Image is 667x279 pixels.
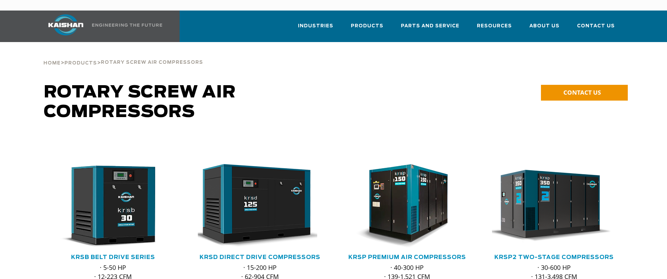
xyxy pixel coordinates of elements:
[345,164,470,248] div: krsp150
[71,254,155,260] a: KRSB Belt Drive Series
[193,164,317,248] img: krsd125
[64,60,97,66] a: Products
[43,60,61,66] a: Home
[298,22,333,30] span: Industries
[351,17,383,41] a: Products
[40,14,92,35] img: kaishan logo
[577,22,615,30] span: Contact Us
[46,164,170,248] img: krsb30
[401,17,459,41] a: Parts and Service
[40,11,164,42] a: Kaishan USA
[298,17,333,41] a: Industries
[92,23,162,27] img: Engineering the future
[351,22,383,30] span: Products
[487,164,611,248] img: krsp350
[529,22,560,30] span: About Us
[198,164,322,248] div: krsd125
[477,22,512,30] span: Resources
[563,88,601,96] span: CONTACT US
[44,84,236,121] span: Rotary Screw Air Compressors
[43,61,61,66] span: Home
[494,254,614,260] a: KRSP2 Two-Stage Compressors
[101,60,203,65] span: Rotary Screw Air Compressors
[348,254,466,260] a: KRSP Premium Air Compressors
[51,164,175,248] div: krsb30
[401,22,459,30] span: Parts and Service
[477,17,512,41] a: Resources
[529,17,560,41] a: About Us
[340,164,464,248] img: krsp150
[492,164,617,248] div: krsp350
[200,254,320,260] a: KRSD Direct Drive Compressors
[64,61,97,66] span: Products
[577,17,615,41] a: Contact Us
[541,85,628,101] a: CONTACT US
[43,42,203,69] div: > >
